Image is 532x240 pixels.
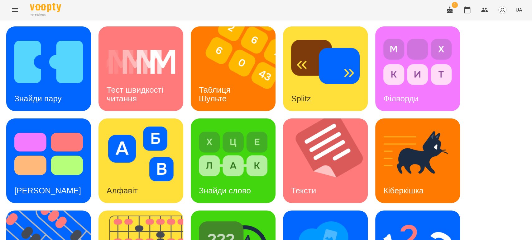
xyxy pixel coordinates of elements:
[283,118,368,203] a: ТекстиТексти
[191,26,276,111] a: Таблиця ШультеТаблиця Шульте
[107,186,138,195] h3: Алфавіт
[199,186,251,195] h3: Знайди слово
[30,3,61,12] img: Voopty Logo
[383,35,452,89] img: Філворди
[383,94,418,103] h3: Філворди
[191,26,283,111] img: Таблиця Шульте
[6,118,91,203] a: Тест Струпа[PERSON_NAME]
[14,35,83,89] img: Знайди пару
[98,26,183,111] a: Тест швидкості читанняТест швидкості читання
[383,186,424,195] h3: Кіберкішка
[513,4,525,16] button: UA
[291,94,311,103] h3: Splitz
[30,13,61,17] span: For Business
[452,2,458,8] span: 1
[375,118,460,203] a: КіберкішкаКіберкішка
[14,127,83,181] img: Тест Струпа
[383,127,452,181] img: Кіберкішка
[107,127,175,181] img: Алфавіт
[107,35,175,89] img: Тест швидкості читання
[6,26,91,111] a: Знайди паруЗнайди пару
[498,6,507,14] img: avatar_s.png
[283,118,376,203] img: Тексти
[191,118,276,203] a: Знайди словоЗнайди слово
[375,26,460,111] a: ФілвордиФілворди
[14,186,81,195] h3: [PERSON_NAME]
[291,186,316,195] h3: Тексти
[199,85,233,103] h3: Таблиця Шульте
[7,2,22,17] button: Menu
[199,127,267,181] img: Знайди слово
[98,118,183,203] a: АлфавітАлфавіт
[283,26,368,111] a: SplitzSplitz
[515,7,522,13] span: UA
[291,35,360,89] img: Splitz
[14,94,62,103] h3: Знайди пару
[107,85,165,103] h3: Тест швидкості читання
